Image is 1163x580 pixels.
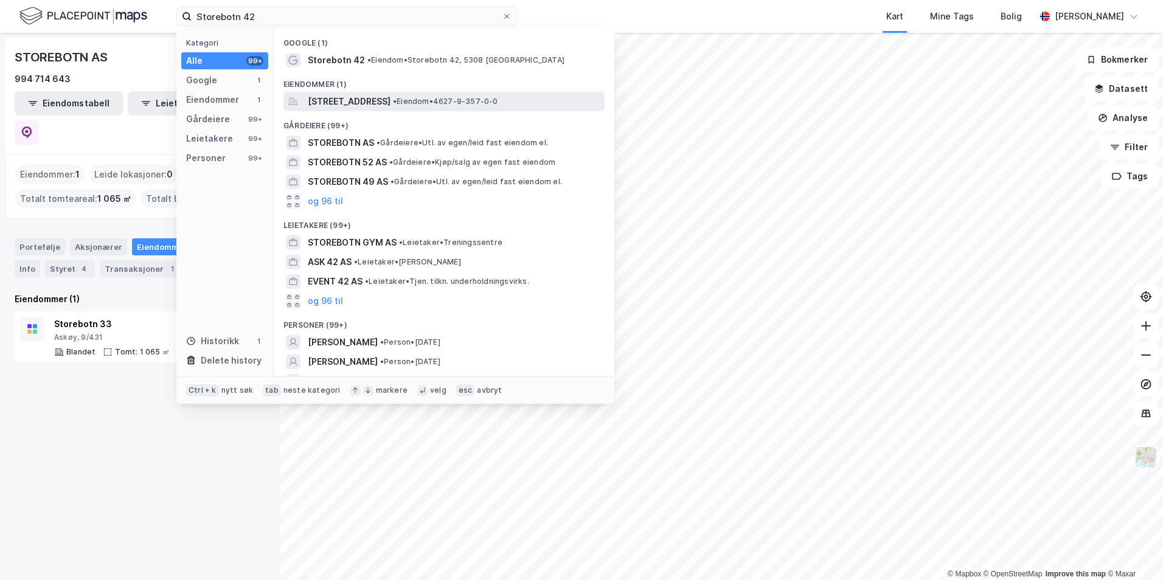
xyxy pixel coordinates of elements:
[308,194,343,209] button: og 96 til
[274,29,614,50] div: Google (1)
[948,570,981,578] a: Mapbox
[246,114,263,124] div: 99+
[930,9,974,24] div: Mine Tags
[141,189,252,209] div: Totalt byggareal :
[456,384,475,396] div: esc
[167,167,173,182] span: 0
[308,374,378,388] span: [PERSON_NAME]
[283,385,341,395] div: neste kategori
[308,255,352,269] span: ASK 42 AS
[391,177,562,187] span: Gårdeiere • Utl. av egen/leid fast eiendom el.
[399,238,403,247] span: •
[1088,106,1158,130] button: Analyse
[308,136,374,150] span: STOREBOTN AS
[274,111,614,133] div: Gårdeiere (99+)
[308,274,363,289] span: EVENT 42 AS
[246,134,263,143] div: 99+
[192,7,502,26] input: Søk på adresse, matrikkel, gårdeiere, leietakere eller personer
[15,72,71,86] div: 994 714 643
[308,155,387,170] span: STOREBOTN 52 AS
[1102,522,1163,580] iframe: Chat Widget
[186,334,239,348] div: Historikk
[186,151,226,165] div: Personer
[377,138,548,148] span: Gårdeiere • Utl. av egen/leid fast eiendom el.
[70,238,127,255] div: Aksjonærer
[66,347,95,357] div: Blandet
[308,335,378,350] span: [PERSON_NAME]
[54,333,238,342] div: Askøy, 9/431
[19,5,147,27] img: logo.f888ab2527a4732fd821a326f86c7f29.svg
[254,95,263,105] div: 1
[365,277,529,286] span: Leietaker • Tjen. tilkn. underholdningsvirks.
[15,47,110,67] div: STOREBOTN AS
[186,73,217,88] div: Google
[1001,9,1022,24] div: Bolig
[78,263,90,275] div: 4
[254,75,263,85] div: 1
[389,157,555,167] span: Gårdeiere • Kjøp/salg av egen fast eiendom
[274,211,614,233] div: Leietakere (99+)
[246,153,263,163] div: 99+
[1084,77,1158,101] button: Datasett
[308,235,397,250] span: STOREBOTN GYM AS
[1076,47,1158,72] button: Bokmerker
[365,277,369,286] span: •
[221,385,254,395] div: nytt søk
[391,177,394,186] span: •
[354,257,358,266] span: •
[254,336,263,346] div: 1
[15,165,85,184] div: Eiendommer :
[15,189,136,209] div: Totalt tomteareal :
[97,192,131,206] span: 1 065 ㎡
[380,357,440,367] span: Person • [DATE]
[15,91,123,116] button: Eiendomstabell
[308,354,378,369] span: [PERSON_NAME]
[984,570,1043,578] a: OpenStreetMap
[393,97,498,106] span: Eiendom • 4627-9-357-0-0
[15,292,265,306] div: Eiendommer (1)
[308,94,391,109] span: [STREET_ADDRESS]
[1102,164,1158,188] button: Tags
[376,385,408,395] div: markere
[100,260,183,277] div: Transaksjoner
[128,91,236,116] button: Leietakertabell
[377,138,380,147] span: •
[115,347,170,357] div: Tomt: 1 065 ㎡
[1046,570,1106,578] a: Improve this map
[367,55,564,65] span: Eiendom • Storebotn 42, 5308 [GEOGRAPHIC_DATA]
[389,157,393,167] span: •
[186,54,203,68] div: Alle
[380,337,440,347] span: Person • [DATE]
[54,317,238,331] div: Storebotn 33
[274,311,614,333] div: Personer (99+)
[15,238,65,255] div: Portefølje
[186,131,233,146] div: Leietakere
[89,165,178,184] div: Leide lokasjoner :
[75,167,80,182] span: 1
[1055,9,1124,24] div: [PERSON_NAME]
[430,385,446,395] div: velg
[1134,446,1158,469] img: Z
[1100,135,1158,159] button: Filter
[393,97,397,106] span: •
[367,55,371,64] span: •
[186,92,239,107] div: Eiendommer
[263,384,281,396] div: tab
[186,38,268,47] div: Kategori
[380,337,384,347] span: •
[166,263,178,275] div: 1
[246,56,263,66] div: 99+
[15,260,40,277] div: Info
[308,294,343,308] button: og 96 til
[308,174,388,189] span: STOREBOTN 49 AS
[186,384,219,396] div: Ctrl + k
[274,70,614,92] div: Eiendommer (1)
[186,112,230,126] div: Gårdeiere
[399,238,502,247] span: Leietaker • Treningssentre
[45,260,95,277] div: Styret
[201,353,262,368] div: Delete history
[380,357,384,366] span: •
[354,257,461,267] span: Leietaker • [PERSON_NAME]
[886,9,903,24] div: Kart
